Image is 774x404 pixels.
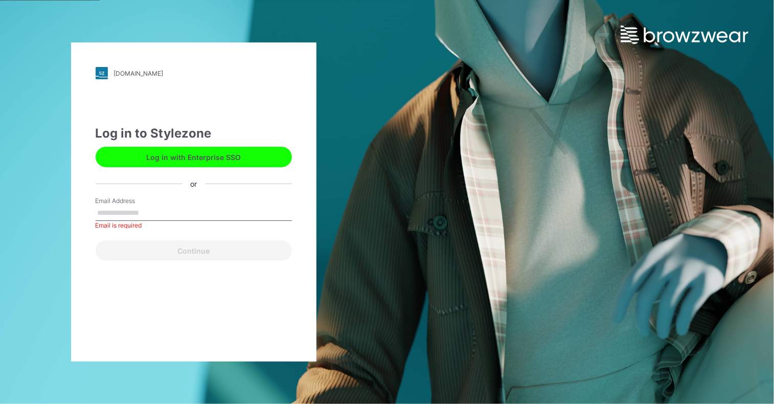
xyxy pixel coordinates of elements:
div: or [182,178,205,189]
div: Log in to Stylezone [96,124,292,143]
img: browzwear-logo.e42bd6dac1945053ebaf764b6aa21510.svg [621,26,748,44]
label: Email Address [96,196,167,206]
div: [DOMAIN_NAME] [114,70,164,77]
button: Log in with Enterprise SSO [96,147,292,167]
div: Email is required [96,221,292,230]
a: [DOMAIN_NAME] [96,67,292,79]
img: stylezone-logo.562084cfcfab977791bfbf7441f1a819.svg [96,67,108,79]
